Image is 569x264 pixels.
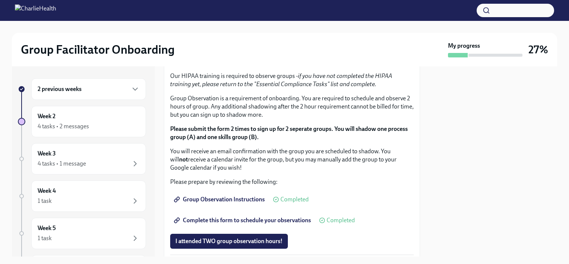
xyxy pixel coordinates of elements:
span: Group Observation Instructions [175,196,265,203]
a: Week 51 task [18,218,146,249]
a: Group Observation Instructions [170,192,270,207]
h2: Group Facilitator Onboarding [21,42,175,57]
strong: Please submit the form 2 times to sign up for 2 seperate groups. You will shadow one process grou... [170,125,408,141]
div: 1 task [38,234,52,242]
h3: 27% [528,43,548,56]
div: 4 tasks • 1 message [38,160,86,168]
span: Completed [280,197,309,202]
em: if you have not completed the HIPAA training yet, please return to the "Essential Compliance Task... [170,72,392,88]
a: Week 41 task [18,180,146,212]
strong: My progress [448,42,480,50]
a: Complete this form to schedule your observations [170,213,316,228]
div: 2 previous weeks [31,78,146,100]
a: Week 34 tasks • 1 message [18,143,146,175]
img: CharlieHealth [15,4,56,16]
h6: Week 5 [38,224,56,232]
strong: not [179,156,188,163]
span: Complete this form to schedule your observations [175,217,311,224]
span: Completed [327,217,355,223]
p: Our HIPAA training is required to observe groups - [170,72,414,88]
h6: Week 2 [38,112,55,120]
div: 1 task [38,197,52,205]
button: I attended TWO group observation hours! [170,234,288,249]
h6: Week 4 [38,187,56,195]
p: Please prepare by reviewing the following: [170,178,414,186]
h6: Week 3 [38,150,56,158]
p: Group Observation is a requirement of onboarding. You are required to schedule and observe 2 hour... [170,94,414,119]
a: Week 24 tasks • 2 messages [18,106,146,137]
p: You will receive an email confirmation with the group you are scheduled to shadow. You will recei... [170,147,414,172]
span: I attended TWO group observation hours! [175,238,283,245]
div: 4 tasks • 2 messages [38,122,89,131]
h6: 2 previous weeks [38,85,82,93]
